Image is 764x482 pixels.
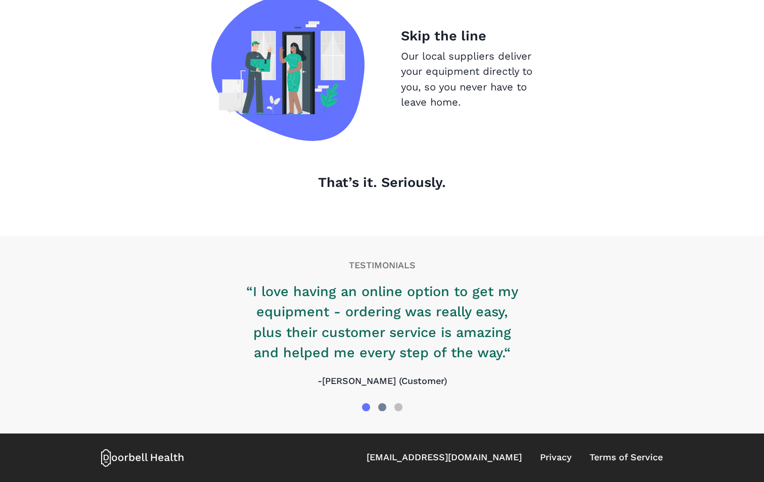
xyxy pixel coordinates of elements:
p: That’s it. Seriously. [101,172,663,192]
p: -[PERSON_NAME] (Customer) [241,374,524,388]
p: TESTIMONIALS [101,259,663,272]
a: Privacy [540,451,571,464]
p: Skip the line [401,26,553,46]
p: “I love having an online option to get my equipment - ordering was really easy, plus their custom... [241,281,524,363]
a: Terms of Service [590,451,663,464]
a: [EMAIL_ADDRESS][DOMAIN_NAME] [367,451,522,464]
p: Our local suppliers deliver your equipment directly to you, so you never have to leave home. [401,49,553,110]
